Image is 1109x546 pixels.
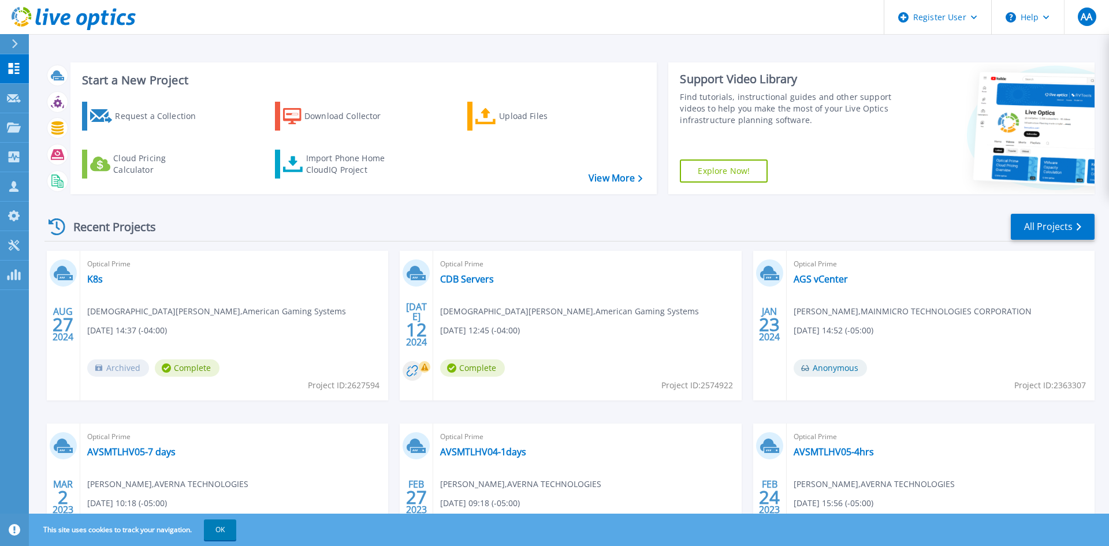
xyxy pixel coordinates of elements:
span: [PERSON_NAME] , MAINMICRO TECHNOLOGIES CORPORATION [794,305,1032,318]
span: 12 [406,325,427,335]
span: [DEMOGRAPHIC_DATA][PERSON_NAME] , American Gaming Systems [87,305,346,318]
span: 24 [759,492,780,502]
a: AVSMTLHV05-7 days [87,446,176,458]
span: [DATE] 14:52 (-05:00) [794,324,873,337]
span: [DATE] 14:37 (-04:00) [87,324,167,337]
h3: Start a New Project [82,74,642,87]
span: 23 [759,320,780,329]
div: Upload Files [499,105,591,128]
span: Optical Prime [440,430,734,443]
div: MAR 2023 [52,476,74,518]
span: Optical Prime [87,258,381,270]
a: CDB Servers [440,273,494,285]
span: Project ID: 2363307 [1014,379,1086,392]
button: OK [204,519,236,540]
div: Recent Projects [44,213,172,241]
span: This site uses cookies to track your navigation. [32,519,236,540]
span: 27 [406,492,427,502]
span: [DEMOGRAPHIC_DATA][PERSON_NAME] , American Gaming Systems [440,305,699,318]
span: Optical Prime [87,430,381,443]
span: 27 [53,320,73,329]
span: [PERSON_NAME] , AVERNA TECHNOLOGIES [440,478,601,491]
span: [PERSON_NAME] , AVERNA TECHNOLOGIES [87,478,248,491]
div: Support Video Library [680,72,897,87]
div: AUG 2024 [52,303,74,346]
a: Download Collector [275,102,404,131]
div: FEB 2023 [758,476,780,518]
a: K8s [87,273,103,285]
span: Project ID: 2627594 [308,379,379,392]
a: Request a Collection [82,102,211,131]
span: [PERSON_NAME] , AVERNA TECHNOLOGIES [794,478,955,491]
span: Optical Prime [440,258,734,270]
a: AVSMTLHV05-4hrs [794,446,874,458]
div: Download Collector [304,105,397,128]
span: 2 [58,492,68,502]
span: Optical Prime [794,430,1088,443]
div: Find tutorials, instructional guides and other support videos to help you make the most of your L... [680,91,897,126]
span: Optical Prime [794,258,1088,270]
span: [DATE] 10:18 (-05:00) [87,497,167,510]
div: JAN 2024 [758,303,780,346]
div: [DATE] 2024 [405,303,427,346]
span: Project ID: 2574922 [661,379,733,392]
span: AA [1081,12,1092,21]
a: AVSMTLHV04-1days [440,446,526,458]
div: Request a Collection [115,105,207,128]
span: Archived [87,359,149,377]
span: [DATE] 12:45 (-04:00) [440,324,520,337]
span: Complete [440,359,505,377]
div: FEB 2023 [405,476,427,518]
a: Upload Files [467,102,596,131]
span: Anonymous [794,359,867,377]
span: Complete [155,359,219,377]
a: All Projects [1011,214,1095,240]
div: Import Phone Home CloudIQ Project [306,153,396,176]
span: [DATE] 15:56 (-05:00) [794,497,873,510]
a: View More [589,173,642,184]
a: Explore Now! [680,159,768,183]
a: AGS vCenter [794,273,848,285]
div: Cloud Pricing Calculator [113,153,206,176]
a: Cloud Pricing Calculator [82,150,211,179]
span: [DATE] 09:18 (-05:00) [440,497,520,510]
